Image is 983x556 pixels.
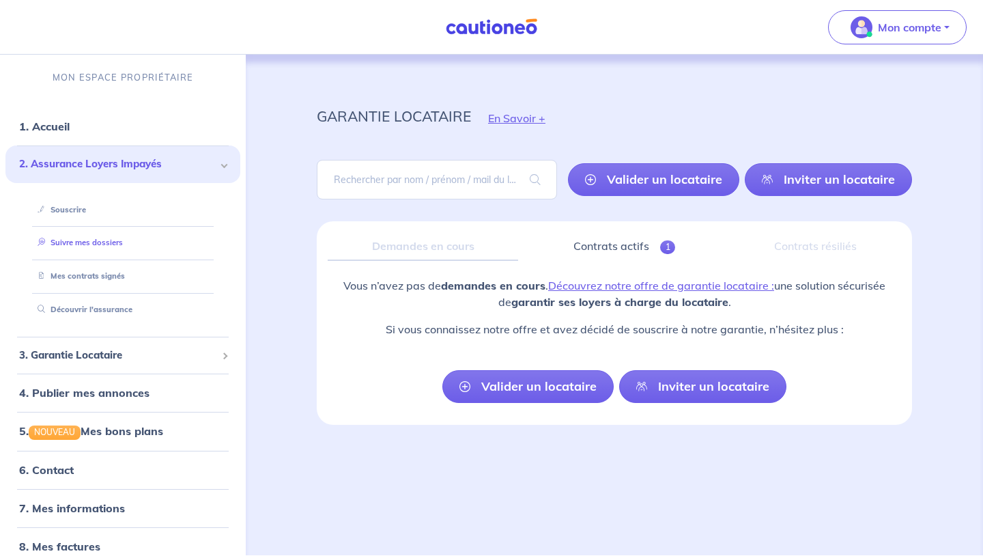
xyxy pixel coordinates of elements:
[19,424,163,438] a: 5.NOUVEAUMes bons plans
[441,279,545,292] strong: demandes en cours
[513,161,557,199] span: search
[5,495,240,522] div: 7. Mes informations
[317,160,557,199] input: Rechercher par nom / prénom / mail du locataire
[22,265,224,288] div: Mes contrats signés
[22,199,224,221] div: Souscrire
[660,240,676,254] span: 1
[328,277,901,310] p: Vous n’avez pas de . une solution sécurisée de .
[851,16,872,38] img: illu_account_valid_menu.svg
[19,540,100,553] a: 8. Mes factures
[19,156,216,172] span: 2. Assurance Loyers Impayés
[442,370,614,403] a: Valider un locataire
[19,463,74,477] a: 6. Contact
[5,417,240,445] div: 5.NOUVEAUMes bons plans
[317,104,471,128] p: garantie locataire
[5,456,240,484] div: 6. Contact
[828,10,967,44] button: illu_account_valid_menu.svgMon compte
[745,163,912,196] a: Inviter un locataire
[32,238,123,247] a: Suivre mes dossiers
[5,342,240,369] div: 3. Garantie Locataire
[511,295,728,309] strong: garantir ses loyers à charge du locataire
[22,232,224,254] div: Suivre mes dossiers
[5,379,240,406] div: 4. Publier mes annonces
[548,279,774,292] a: Découvrez notre offre de garantie locataire :
[19,501,125,515] a: 7. Mes informations
[53,71,193,84] p: MON ESPACE PROPRIÉTAIRE
[328,321,901,337] p: Si vous connaissez notre offre et avez décidé de souscrire à notre garantie, n’hésitez plus :
[619,370,786,403] a: Inviter un locataire
[878,19,941,36] p: Mon compte
[5,113,240,140] div: 1. Accueil
[32,205,86,214] a: Souscrire
[32,271,125,281] a: Mes contrats signés
[19,120,70,133] a: 1. Accueil
[440,18,543,36] img: Cautioneo
[471,98,562,138] button: En Savoir +
[22,298,224,321] div: Découvrir l'assurance
[32,305,132,314] a: Découvrir l'assurance
[19,386,149,400] a: 4. Publier mes annonces
[5,145,240,183] div: 2. Assurance Loyers Impayés
[529,232,720,261] a: Contrats actifs1
[568,163,739,196] a: Valider un locataire
[19,348,216,363] span: 3. Garantie Locataire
